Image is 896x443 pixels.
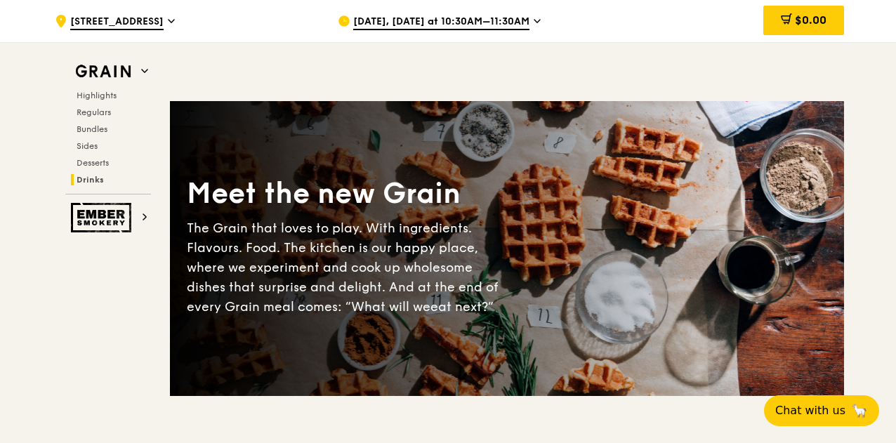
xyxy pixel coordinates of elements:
span: 🦙 [851,402,868,419]
span: $0.00 [795,13,826,27]
span: eat next?” [430,299,494,315]
span: Regulars [77,107,111,117]
span: [STREET_ADDRESS] [70,15,164,30]
div: Meet the new Grain [187,175,507,213]
span: Sides [77,141,98,151]
button: Chat with us🦙 [764,395,879,426]
img: Grain web logo [71,59,136,84]
span: Drinks [77,175,104,185]
span: Highlights [77,91,117,100]
span: [DATE], [DATE] at 10:30AM–11:30AM [353,15,529,30]
div: The Grain that loves to play. With ingredients. Flavours. Food. The kitchen is our happy place, w... [187,218,507,317]
span: Chat with us [775,402,845,419]
span: Desserts [77,158,109,168]
span: Bundles [77,124,107,134]
img: Ember Smokery web logo [71,203,136,232]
